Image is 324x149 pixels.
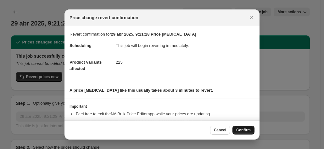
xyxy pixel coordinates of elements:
h3: Important [70,104,254,109]
dd: 225 [116,54,254,71]
p: Revert confirmation for [70,31,254,37]
span: Scheduling [70,43,92,48]
span: Confirm [236,128,251,133]
span: Product variants affected [70,60,102,71]
button: Close [247,13,256,22]
span: Cancel [214,128,226,133]
button: Confirm [232,126,254,135]
b: A price [MEDICAL_DATA] like this usually takes about 3 minutes to revert. [70,88,213,93]
button: Cancel [210,126,230,135]
b: 29 abr 2025, 9:21:28 Price [MEDICAL_DATA] [111,32,196,37]
dd: This job will begin reverting immediately. [116,37,254,54]
span: Price change revert confirmation [70,14,138,21]
b: [EMAIL_ADDRESS][DOMAIN_NAME] [118,119,189,124]
li: Feel free to exit the NA Bulk Price Editor app while your prices are updating. [76,111,254,117]
li: An email will be sent to when the job has completely reverted . [76,118,254,131]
